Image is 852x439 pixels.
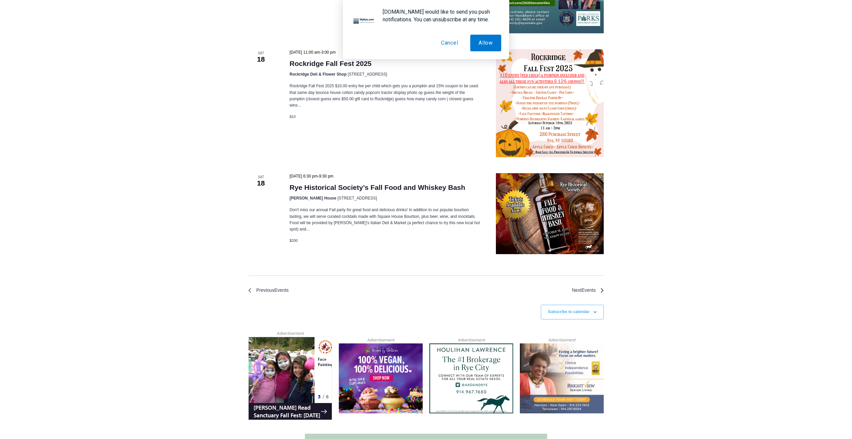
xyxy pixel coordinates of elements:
[572,286,604,294] a: Next Events
[290,238,298,242] span: $200
[274,287,289,293] span: Events
[270,330,311,336] span: Advertisement
[520,343,604,413] img: Brightview Senior Living
[290,184,465,192] a: Rye Historical Society’s Fall Food and Whiskey Bash
[160,65,322,83] a: Intern @ [DOMAIN_NAME]
[70,20,85,55] div: Face Painting
[377,8,501,23] div: [DOMAIN_NAME] would like to send you push notifications. You can unsubscribe at any time.
[433,35,467,51] button: Cancel
[290,196,336,201] span: [PERSON_NAME] House
[78,56,81,63] div: 6
[339,343,423,413] img: Baked by Melissa
[429,343,513,413] img: Houlihan Lawrence The #1 Brokerage in Rye City
[496,49,604,157] img: Rock ridge Fall Fest 2025
[248,178,274,188] span: 18
[248,175,274,180] span: Sat
[174,66,309,81] span: Intern @ [DOMAIN_NAME]
[290,72,346,77] span: Rockridge Deli & Flower Shop
[451,337,492,343] span: Advertisement
[548,309,589,314] button: Subscribe to calendar
[70,56,73,63] div: 3
[572,286,596,294] span: Next
[248,54,274,64] span: 18
[348,72,387,77] span: [STREET_ADDRESS]
[168,0,315,65] div: "The first chef I interviewed talked about coming to [GEOGRAPHIC_DATA] from [GEOGRAPHIC_DATA] in ...
[470,35,501,51] button: Allow
[319,174,333,179] span: 9:30 pm
[290,174,318,179] span: [DATE] 6:30 pm
[5,67,73,82] h4: [PERSON_NAME] Read Sanctuary Fall Fest: [DATE]
[290,83,480,109] p: Rockridge Fall Fest 2025 $10.00 entry fee per child which gets you a pumpkin and 15% coupon to be...
[337,196,377,201] span: [STREET_ADDRESS]
[290,60,371,68] a: Rockridge Fall Fest 2025
[541,337,582,343] span: Advertisement
[581,287,596,293] span: Events
[290,207,480,233] p: Don't miss our annual Fall party for great food and delicious drinks! In addition to our popular ...
[0,66,84,83] a: [PERSON_NAME] Read Sanctuary Fall Fest: [DATE]
[290,174,333,179] time: -
[256,286,289,294] span: Previous
[248,286,289,294] a: Previous Events
[351,8,377,35] img: notification icon
[290,115,296,119] span: $10
[360,337,401,343] span: Advertisement
[74,56,76,63] div: /
[496,173,604,254] img: Whiskey Bash jpeg Banner 9-16-25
